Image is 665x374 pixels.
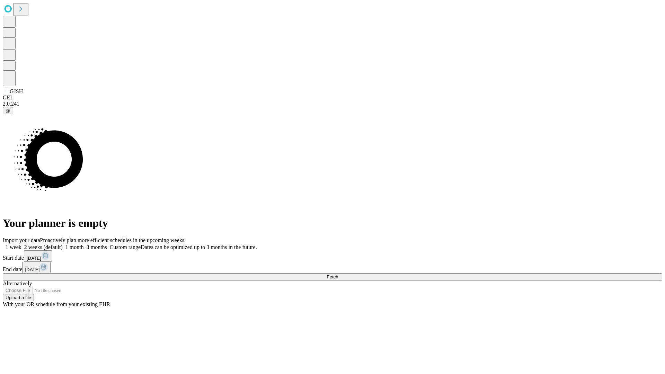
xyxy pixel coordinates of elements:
span: [DATE] [25,267,39,272]
button: [DATE] [22,262,51,273]
span: @ [6,108,10,113]
span: [DATE] [27,256,41,261]
span: Fetch [327,274,338,279]
span: Alternatively [3,280,32,286]
span: 2 weeks (default) [24,244,63,250]
button: @ [3,107,13,114]
span: With your OR schedule from your existing EHR [3,301,110,307]
span: 3 months [87,244,107,250]
span: Import your data [3,237,40,243]
div: End date [3,262,662,273]
button: Fetch [3,273,662,280]
div: 2.0.241 [3,101,662,107]
span: Dates can be optimized up to 3 months in the future. [141,244,257,250]
span: 1 month [65,244,84,250]
div: Start date [3,250,662,262]
h1: Your planner is empty [3,217,662,230]
button: [DATE] [24,250,52,262]
span: Custom range [110,244,141,250]
span: 1 week [6,244,21,250]
span: GJSH [10,88,23,94]
button: Upload a file [3,294,34,301]
span: Proactively plan more efficient schedules in the upcoming weeks. [40,237,186,243]
div: GEI [3,95,662,101]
